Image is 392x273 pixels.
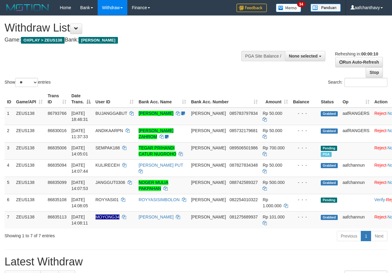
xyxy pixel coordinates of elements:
td: 2 [5,125,14,142]
th: Status [318,90,340,108]
span: ANDIKAARPN [95,128,123,133]
td: 7 [5,211,14,228]
div: PGA Site Balance / [241,51,285,61]
a: 1 [361,231,371,241]
span: [PERSON_NAME] [191,163,226,168]
span: Grabbed [321,163,338,168]
div: - - - [293,197,316,203]
span: Pending [321,146,337,151]
a: ROYYASISIMBOLON [139,197,179,202]
td: 1 [5,108,14,125]
a: Stop [366,67,383,78]
th: Date Trans.: activate to sort column descending [69,90,93,108]
a: Previous [337,231,361,241]
span: Grabbed [321,111,338,116]
img: panduan.png [310,4,341,12]
a: Reject [374,145,387,150]
td: aafRANGERS [340,125,372,142]
span: Nama rekening ada tanda titik/strip, harap diedit [95,215,119,219]
th: Balance [290,90,318,108]
label: Search: [328,78,387,87]
span: 34 [297,2,305,7]
span: 86830016 [48,128,66,133]
span: [PERSON_NAME] [79,37,118,44]
a: NOGER MULIA PAKPAHAN [139,180,168,191]
span: [DATE] 14:08:11 [71,215,88,225]
td: ZEUS138 [14,108,45,125]
td: ZEUS138 [14,194,45,211]
div: Showing 1 to 7 of 7 entries [5,230,159,239]
span: Rp 500.000 [263,180,284,185]
td: 4 [5,159,14,177]
td: ZEUS138 [14,211,45,228]
span: 86835099 [48,180,66,185]
label: Show entries [5,78,51,87]
a: Reject [374,163,387,168]
span: Copy 085783797834 to clipboard [230,111,258,116]
span: JANGGUT0306 [95,180,125,185]
span: Rp 1.000.000 [263,197,281,208]
a: Reject [374,215,387,219]
span: Copy 089506501986 to clipboard [230,145,258,150]
span: Grabbed [321,180,338,185]
th: Op: activate to sort column ascending [340,90,372,108]
div: - - - [293,214,316,220]
span: [DATE] 11:37:33 [71,128,88,139]
input: Search: [344,78,387,87]
span: Grabbed [321,215,338,220]
a: Reject [374,180,387,185]
span: Copy 088742589327 to clipboard [230,180,258,185]
a: Next [371,231,387,241]
span: ROYYASI01 [95,197,119,202]
td: 3 [5,142,14,159]
span: [PERSON_NAME] [191,145,226,150]
h1: Withdraw List [5,22,255,34]
span: Copy 081275689937 to clipboard [230,215,258,219]
div: - - - [293,179,316,185]
td: aafchannun [340,177,372,194]
td: ZEUS138 [14,159,45,177]
span: None selected [289,54,318,58]
td: ZEUS138 [14,177,45,194]
span: Marked by aafRornrotha [321,152,331,157]
span: [PERSON_NAME] [191,128,226,133]
span: Copy 085732179681 to clipboard [230,128,258,133]
span: SEMPAK188 [95,145,120,150]
span: [DATE] 14:07:44 [71,163,88,174]
th: Game/API: activate to sort column ascending [14,90,45,108]
span: 86835108 [48,197,66,202]
span: Copy 087827834348 to clipboard [230,163,258,168]
td: ZEUS138 [14,125,45,142]
h4: Game: Bank: [5,37,255,43]
th: Bank Acc. Number: activate to sort column ascending [189,90,260,108]
a: [PERSON_NAME] [139,111,173,116]
span: [DATE] 14:07:53 [71,180,88,191]
td: aafchannun [340,159,372,177]
span: KULIRECEH [95,163,120,168]
h1: Latest Withdraw [5,256,387,268]
td: aafRANGERS [340,108,372,125]
img: Feedback.jpg [236,4,267,12]
span: [PERSON_NAME] [191,215,226,219]
a: [PERSON_NAME] ZAHROM [139,128,173,139]
span: Rp 50.000 [263,128,282,133]
th: Trans ID: activate to sort column ascending [45,90,69,108]
span: [PERSON_NAME] [191,197,226,202]
span: Copy 082254010322 to clipboard [230,197,258,202]
th: Bank Acc. Name: activate to sort column ascending [136,90,189,108]
span: BUJANGGABUT [95,111,127,116]
a: Reject [374,128,387,133]
select: Showentries [15,78,38,87]
div: - - - [293,128,316,134]
img: Button%20Memo.svg [276,4,301,12]
span: Refreshing in: [335,52,378,56]
td: 5 [5,177,14,194]
span: 86835094 [48,163,66,168]
th: Amount: activate to sort column ascending [260,90,290,108]
td: ZEUS138 [14,142,45,159]
span: [PERSON_NAME] [191,180,226,185]
div: - - - [293,162,316,168]
span: Rp 50.000 [263,163,282,168]
a: Run Auto-Refresh [335,57,383,67]
span: Grabbed [321,128,338,134]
